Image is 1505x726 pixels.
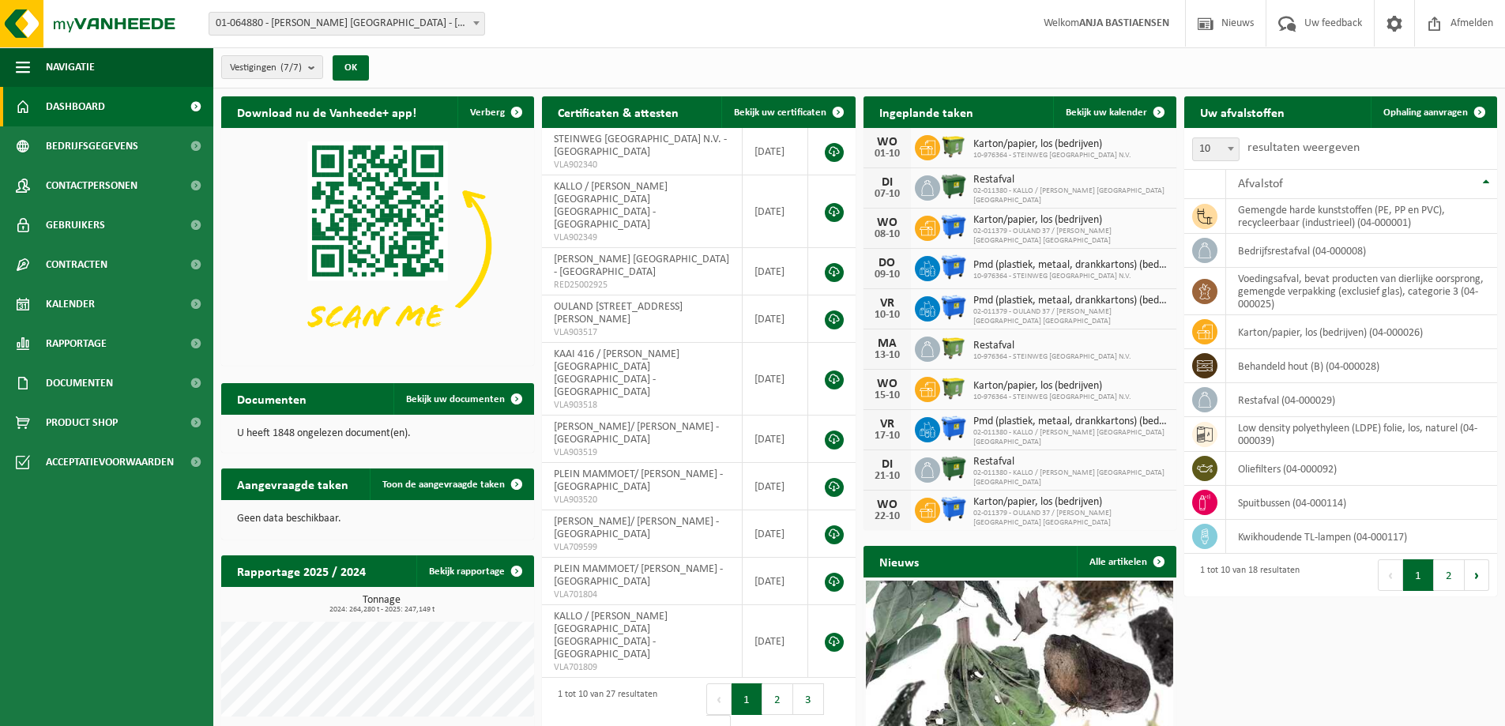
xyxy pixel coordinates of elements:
[871,511,903,522] div: 22-10
[542,96,694,127] h2: Certificaten & attesten
[871,350,903,361] div: 13-10
[46,442,174,482] span: Acceptatievoorwaarden
[743,510,809,558] td: [DATE]
[743,128,809,175] td: [DATE]
[1226,417,1497,452] td: low density polyethyleen (LDPE) folie, los, naturel (04-000039)
[554,494,729,506] span: VLA903520
[743,416,809,463] td: [DATE]
[940,334,967,361] img: WB-1100-HPE-GN-50
[973,259,1168,272] span: Pmd (plastiek, metaal, drankkartons) (bedrijven)
[743,248,809,295] td: [DATE]
[973,496,1168,509] span: Karton/papier, los (bedrijven)
[1226,234,1497,268] td: bedrijfsrestafval (04-000008)
[221,555,382,586] h2: Rapportage 2025 / 2024
[46,126,138,166] span: Bedrijfsgegevens
[554,468,723,493] span: PLEIN MAMMOET/ [PERSON_NAME] - [GEOGRAPHIC_DATA]
[973,456,1168,468] span: Restafval
[973,380,1131,393] span: Karton/papier, los (bedrijven)
[221,55,323,79] button: Vestigingen(7/7)
[1079,17,1169,29] strong: ANJA BASTIAENSEN
[1226,383,1497,417] td: restafval (04-000029)
[554,181,668,231] span: KALLO / [PERSON_NAME] [GEOGRAPHIC_DATA] [GEOGRAPHIC_DATA] - [GEOGRAPHIC_DATA]
[1378,559,1403,591] button: Previous
[973,416,1168,428] span: Pmd (plastiek, metaal, drankkartons) (bedrijven)
[46,363,113,403] span: Documenten
[370,468,532,500] a: Toon de aangevraagde taken
[973,428,1168,447] span: 02-011380 - KALLO / [PERSON_NAME] [GEOGRAPHIC_DATA] [GEOGRAPHIC_DATA]
[940,455,967,482] img: WB-1100-HPE-GN-01
[554,301,683,325] span: OULAND [STREET_ADDRESS][PERSON_NAME]
[46,245,107,284] span: Contracten
[732,683,762,715] button: 1
[871,136,903,149] div: WO
[973,352,1131,362] span: 10-976364 - STEINWEG [GEOGRAPHIC_DATA] N.V.
[280,62,302,73] count: (7/7)
[1226,486,1497,520] td: spuitbussen (04-000114)
[940,254,967,280] img: WB-1100-HPE-BE-04
[940,415,967,442] img: WB-1100-HPE-BE-01
[1053,96,1175,128] a: Bekijk uw kalender
[871,297,903,310] div: VR
[940,495,967,522] img: WB-1100-HPE-BE-01
[706,683,732,715] button: Previous
[1077,546,1175,577] a: Alle artikelen
[1465,559,1489,591] button: Next
[554,611,668,660] span: KALLO / [PERSON_NAME] [GEOGRAPHIC_DATA] [GEOGRAPHIC_DATA] - [GEOGRAPHIC_DATA]
[1066,107,1147,118] span: Bekijk uw kalender
[554,446,729,459] span: VLA903519
[221,383,322,414] h2: Documenten
[871,471,903,482] div: 21-10
[871,458,903,471] div: DI
[229,595,534,614] h3: Tonnage
[871,229,903,240] div: 08-10
[871,257,903,269] div: DO
[734,107,826,118] span: Bekijk uw certificaten
[1226,199,1497,234] td: gemengde harde kunststoffen (PE, PP en PVC), recycleerbaar (industrieel) (04-000001)
[940,213,967,240] img: WB-1100-HPE-BE-01
[406,394,505,404] span: Bekijk uw documenten
[940,374,967,401] img: WB-1100-HPE-GN-50
[973,509,1168,528] span: 02-011379 - OULAND 37 / [PERSON_NAME] [GEOGRAPHIC_DATA] [GEOGRAPHIC_DATA]
[46,166,137,205] span: Contactpersonen
[940,133,967,160] img: WB-1100-HPE-GN-50
[554,589,729,601] span: VLA701804
[1226,452,1497,486] td: oliefilters (04-000092)
[743,463,809,510] td: [DATE]
[1226,315,1497,349] td: karton/papier, los (bedrijven) (04-000026)
[221,96,432,127] h2: Download nu de Vanheede+ app!
[743,295,809,343] td: [DATE]
[871,216,903,229] div: WO
[209,12,485,36] span: 01-064880 - C. STEINWEG BELGIUM - ANTWERPEN
[46,284,95,324] span: Kalender
[554,231,729,244] span: VLA902349
[470,107,505,118] span: Verberg
[793,683,824,715] button: 3
[554,661,729,674] span: VLA701809
[221,468,364,499] h2: Aangevraagde taken
[973,340,1131,352] span: Restafval
[871,378,903,390] div: WO
[871,189,903,200] div: 07-10
[221,128,534,363] img: Download de VHEPlus App
[871,498,903,511] div: WO
[1247,141,1360,154] label: resultaten weergeven
[393,383,532,415] a: Bekijk uw documenten
[973,186,1168,205] span: 02-011380 - KALLO / [PERSON_NAME] [GEOGRAPHIC_DATA] [GEOGRAPHIC_DATA]
[1226,520,1497,554] td: kwikhoudende TL-lampen (04-000117)
[237,513,518,525] p: Geen data beschikbaar.
[554,134,727,158] span: STEINWEG [GEOGRAPHIC_DATA] N.V. - [GEOGRAPHIC_DATA]
[46,47,95,87] span: Navigatie
[1238,178,1283,190] span: Afvalstof
[743,175,809,248] td: [DATE]
[1226,349,1497,383] td: behandeld hout (B) (04-000028)
[1192,137,1240,161] span: 10
[1434,559,1465,591] button: 2
[721,96,854,128] a: Bekijk uw certificaten
[973,138,1131,151] span: Karton/papier, los (bedrijven)
[871,337,903,350] div: MA
[554,541,729,554] span: VLA709599
[973,174,1168,186] span: Restafval
[554,516,719,540] span: [PERSON_NAME]/ [PERSON_NAME] - [GEOGRAPHIC_DATA]
[46,87,105,126] span: Dashboard
[46,324,107,363] span: Rapportage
